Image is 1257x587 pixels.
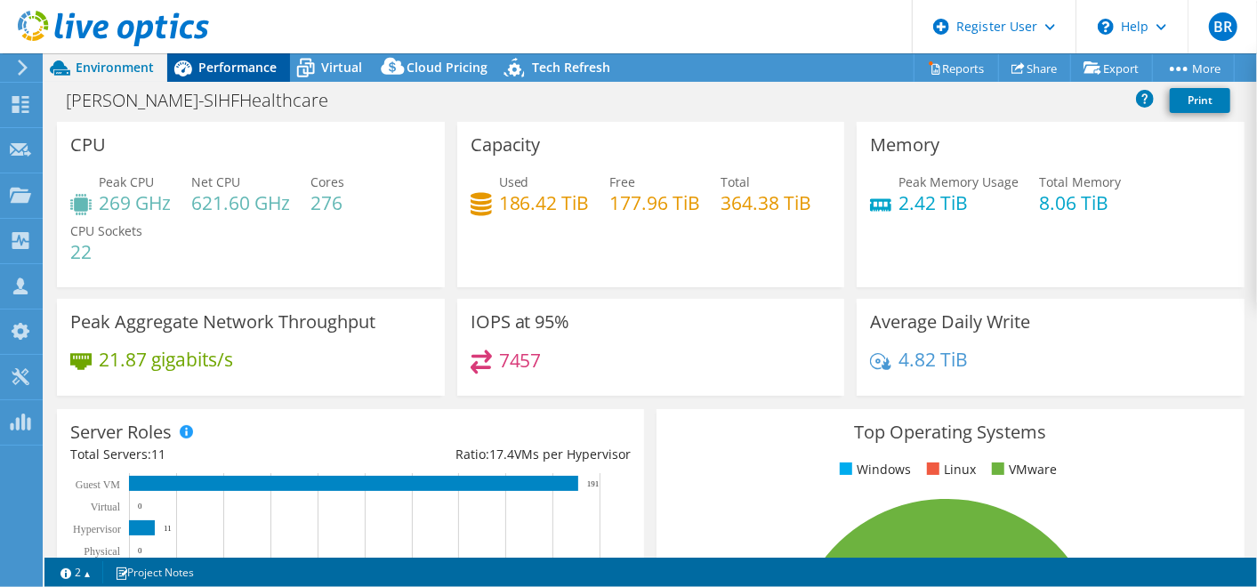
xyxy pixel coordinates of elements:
[610,193,701,213] h4: 177.96 TiB
[1098,19,1114,35] svg: \n
[587,479,600,488] text: 191
[1152,54,1235,82] a: More
[499,350,542,370] h4: 7457
[471,135,541,155] h3: Capacity
[310,173,344,190] span: Cores
[471,312,570,332] h3: IOPS at 95%
[835,460,911,479] li: Windows
[721,193,812,213] h4: 364.38 TiB
[870,135,939,155] h3: Memory
[987,460,1057,479] li: VMware
[1070,54,1153,82] a: Export
[151,446,165,462] span: 11
[70,222,142,239] span: CPU Sockets
[99,193,171,213] h4: 269 GHz
[898,173,1019,190] span: Peak Memory Usage
[351,445,631,464] div: Ratio: VMs per Hypervisor
[499,173,529,190] span: Used
[914,54,999,82] a: Reports
[407,59,487,76] span: Cloud Pricing
[138,502,142,511] text: 0
[532,59,610,76] span: Tech Refresh
[191,193,290,213] h4: 621.60 GHz
[489,446,514,462] span: 17.4
[898,350,968,369] h4: 4.82 TiB
[73,523,121,535] text: Hypervisor
[99,173,154,190] span: Peak CPU
[310,193,344,213] h4: 276
[998,54,1071,82] a: Share
[191,173,240,190] span: Net CPU
[1209,12,1237,41] span: BR
[1170,88,1230,113] a: Print
[610,173,636,190] span: Free
[99,350,233,369] h4: 21.87 gigabits/s
[76,59,154,76] span: Environment
[870,312,1030,332] h3: Average Daily Write
[84,545,120,558] text: Physical
[198,59,277,76] span: Performance
[70,135,106,155] h3: CPU
[70,242,142,261] h4: 22
[1039,193,1121,213] h4: 8.06 TiB
[499,193,590,213] h4: 186.42 TiB
[923,460,976,479] li: Linux
[1039,173,1121,190] span: Total Memory
[76,478,120,491] text: Guest VM
[58,91,356,110] h1: [PERSON_NAME]-SIHFHealthcare
[321,59,362,76] span: Virtual
[721,173,751,190] span: Total
[70,312,375,332] h3: Peak Aggregate Network Throughput
[138,546,142,555] text: 0
[102,561,206,583] a: Project Notes
[164,524,172,533] text: 11
[670,422,1230,442] h3: Top Operating Systems
[70,422,172,442] h3: Server Roles
[48,561,103,583] a: 2
[91,501,121,513] text: Virtual
[898,193,1019,213] h4: 2.42 TiB
[70,445,351,464] div: Total Servers:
